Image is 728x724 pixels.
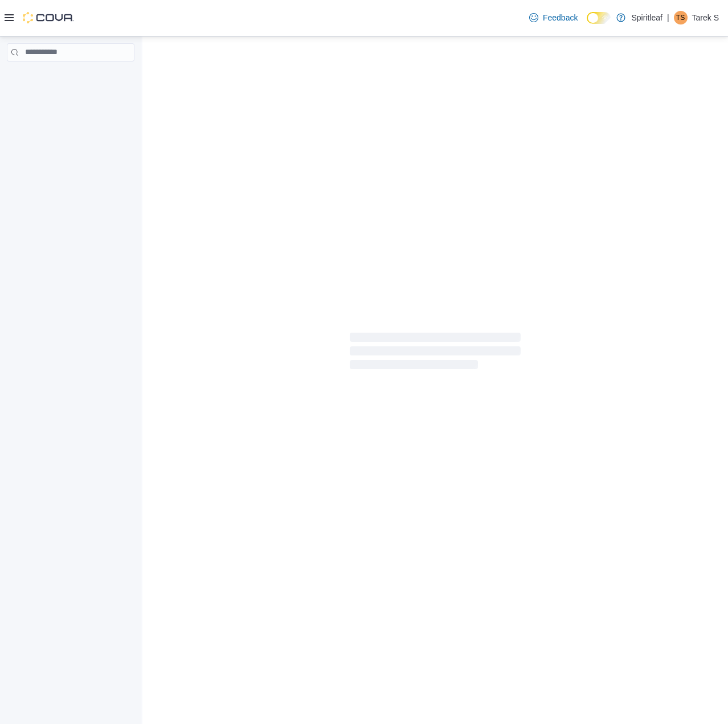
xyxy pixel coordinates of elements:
img: Cova [23,12,74,23]
div: Tarek S [674,11,688,24]
span: TS [676,11,685,24]
p: Spiritleaf [631,11,662,24]
a: Feedback [525,6,582,29]
span: Loading [350,335,521,371]
p: | [667,11,669,24]
p: Tarek S [692,11,719,24]
input: Dark Mode [587,12,611,24]
nav: Complex example [7,64,134,91]
span: Feedback [543,12,578,23]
